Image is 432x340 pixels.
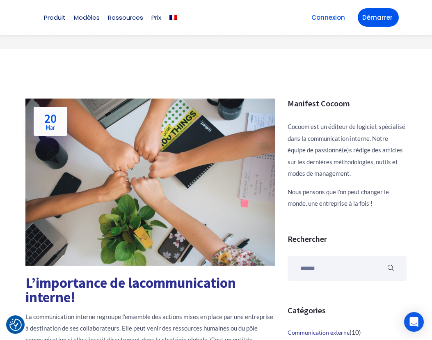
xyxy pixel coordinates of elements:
[25,276,276,305] h1: L’importance de la !
[358,8,399,27] a: Démarrer
[288,121,407,179] p: Cocoom est un éditeur de logiciel, spécialisé dans la communication interne. Notre équipe de pass...
[44,14,66,21] a: Produit
[44,124,57,131] span: Mar
[288,234,407,244] h3: Rechercher
[108,14,143,21] a: Ressources
[74,14,100,21] a: Modèles
[288,325,407,340] li: (10)
[169,15,177,20] img: Français
[288,329,350,336] a: Communication externe
[307,8,350,27] a: Connexion
[151,14,161,21] a: Prix
[44,112,57,131] h2: 20
[9,319,22,331] button: Consent Preferences
[288,306,407,315] h3: Catégories
[34,107,67,136] a: 20Mar
[25,274,236,306] a: communication interne
[9,319,22,331] img: Revisit consent button
[404,312,424,332] div: Open Intercom Messenger
[288,99,407,108] h3: Manifest Cocoom
[288,186,407,209] p: Nous pensons que l’on peut changer le monde, une entreprise à la fois !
